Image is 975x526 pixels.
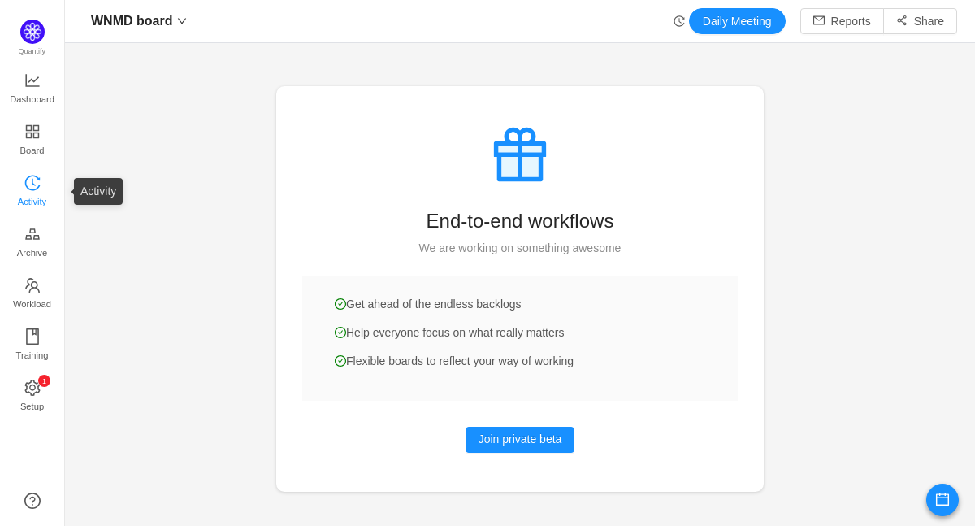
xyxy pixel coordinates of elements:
[24,380,41,396] i: icon: setting
[177,16,187,26] i: icon: down
[24,493,41,509] a: icon: question-circle
[24,278,41,311] a: Workload
[24,328,41,345] i: icon: book
[800,8,884,34] button: icon: mailReports
[15,339,48,372] span: Training
[24,73,41,106] a: Dashboard
[20,20,45,44] img: Quantify
[24,329,41,362] a: Training
[19,47,46,55] span: Quantify
[20,134,45,167] span: Board
[926,484,959,516] button: icon: calendar
[91,8,172,34] span: WNMD board
[24,124,41,157] a: Board
[883,8,957,34] button: icon: share-altShare
[10,83,54,115] span: Dashboard
[24,176,41,208] a: Activity
[24,380,41,413] a: icon: settingSetup
[689,8,786,34] button: Daily Meeting
[41,375,45,387] p: 1
[17,237,47,269] span: Archive
[466,427,575,453] button: Join private beta
[674,15,685,27] i: icon: history
[24,227,41,259] a: Archive
[24,277,41,293] i: icon: team
[24,72,41,89] i: icon: line-chart
[20,390,44,423] span: Setup
[13,288,51,320] span: Workload
[24,226,41,242] i: icon: gold
[24,175,41,191] i: icon: history
[18,185,46,218] span: Activity
[24,124,41,140] i: icon: appstore
[38,375,50,387] sup: 1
